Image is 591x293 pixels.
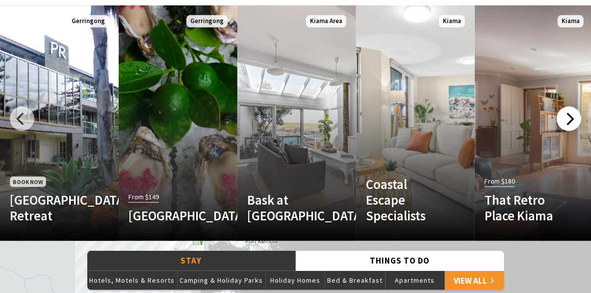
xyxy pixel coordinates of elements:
[10,177,46,187] span: Book Now
[306,15,346,27] span: Kiama Area
[87,270,178,290] button: Hotels, Motels & Resorts
[128,191,159,203] span: From $149
[186,15,228,27] span: Gerringong
[558,15,584,27] span: Kiama
[68,15,109,27] span: Gerringong
[128,208,210,223] h4: [GEOGRAPHIC_DATA]
[87,251,296,271] button: Stay
[325,270,385,290] button: Bed & Breakfast
[356,5,475,241] a: Another Image Used Coastal Escape Specialists Kiama
[237,5,356,241] a: Another Image Used Bask at [GEOGRAPHIC_DATA] Kiama Area
[445,270,504,290] a: View All
[119,5,237,241] a: From $149 [GEOGRAPHIC_DATA] Gerringong
[485,176,515,187] span: From $180
[296,251,504,271] button: Things To Do
[247,192,329,224] h4: Bask at [GEOGRAPHIC_DATA]
[485,192,566,224] h4: That Retro Place Kiama
[366,176,447,224] h4: Coastal Escape Specialists
[439,15,465,27] span: Kiama
[178,270,266,290] button: Camping & Holiday Parks
[10,192,91,224] h4: [GEOGRAPHIC_DATA] Retreat
[385,270,445,290] button: Apartments
[266,270,325,290] button: Holiday Homes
